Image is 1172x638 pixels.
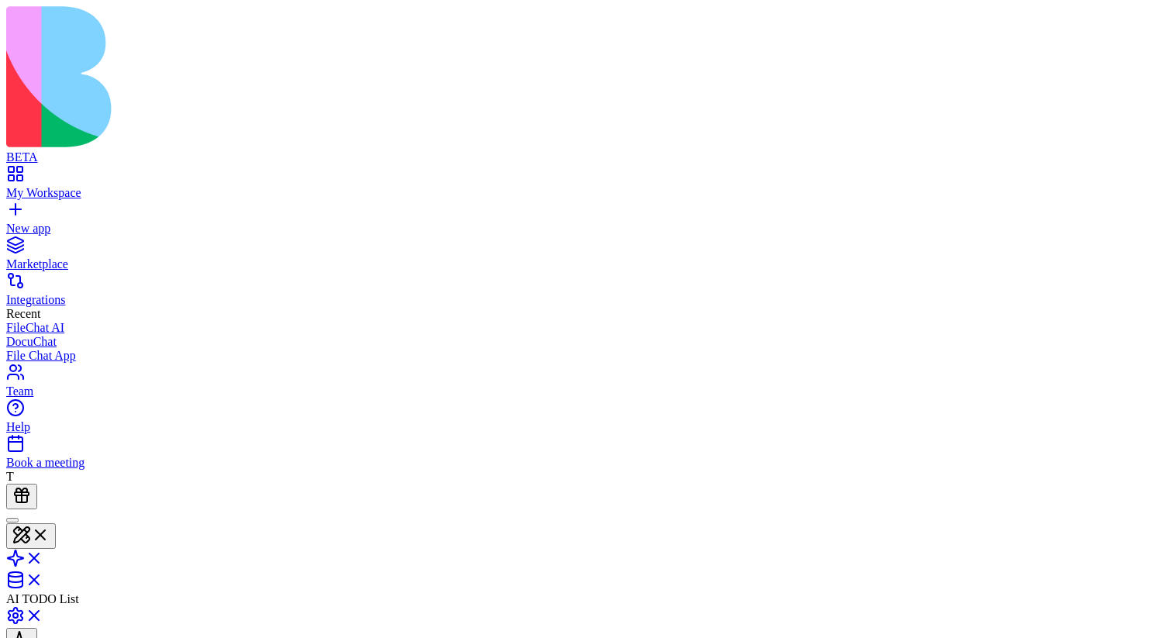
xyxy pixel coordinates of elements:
a: Integrations [6,279,1166,307]
span: AI TODO List [6,592,79,605]
a: My Workspace [6,172,1166,200]
div: Integrations [6,293,1166,307]
div: Book a meeting [6,456,1166,470]
a: DocuChat [6,335,1166,349]
a: BETA [6,136,1166,164]
a: File Chat App [6,349,1166,363]
div: BETA [6,150,1166,164]
span: Recent [6,307,40,320]
span: T [6,470,14,483]
div: New app [6,222,1166,236]
a: New app [6,208,1166,236]
a: Book a meeting [6,442,1166,470]
a: Marketplace [6,243,1166,271]
div: Help [6,420,1166,434]
div: Team [6,385,1166,398]
a: Team [6,371,1166,398]
div: My Workspace [6,186,1166,200]
a: Help [6,406,1166,434]
img: logo [6,6,629,147]
div: Marketplace [6,257,1166,271]
a: FileChat AI [6,321,1166,335]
